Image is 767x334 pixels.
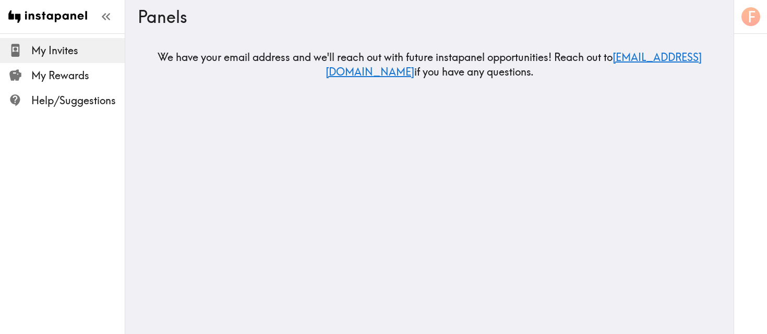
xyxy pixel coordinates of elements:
[138,7,713,27] h3: Panels
[31,43,125,58] span: My Invites
[31,93,125,108] span: Help/Suggestions
[31,68,125,83] span: My Rewards
[740,6,761,27] button: F
[138,50,721,79] h5: We have your email address and we'll reach out with future instapanel opportunities! Reach out to...
[748,8,756,26] span: F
